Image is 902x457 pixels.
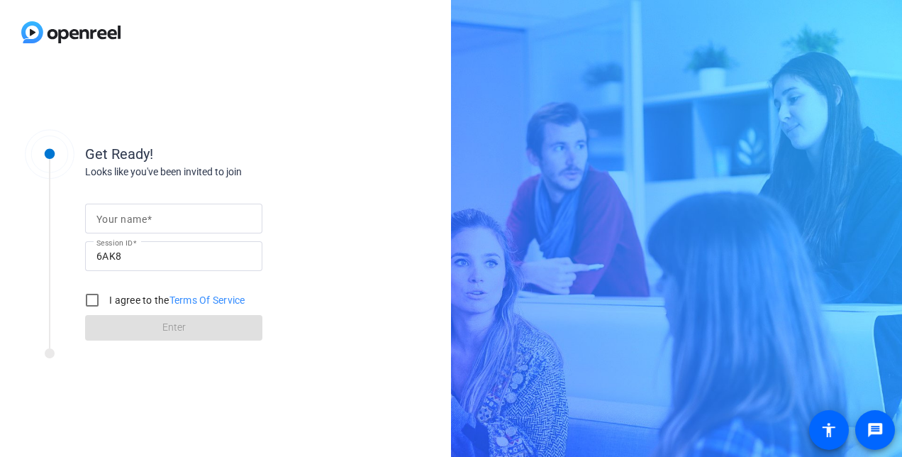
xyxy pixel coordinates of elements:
mat-icon: accessibility [820,422,837,439]
mat-label: Your name [96,214,147,225]
div: Looks like you've been invited to join [85,165,369,180]
mat-label: Session ID [96,238,133,247]
mat-icon: message [867,422,884,439]
a: Terms Of Service [169,294,245,306]
label: I agree to the [106,293,245,307]
div: Get Ready! [85,143,369,165]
